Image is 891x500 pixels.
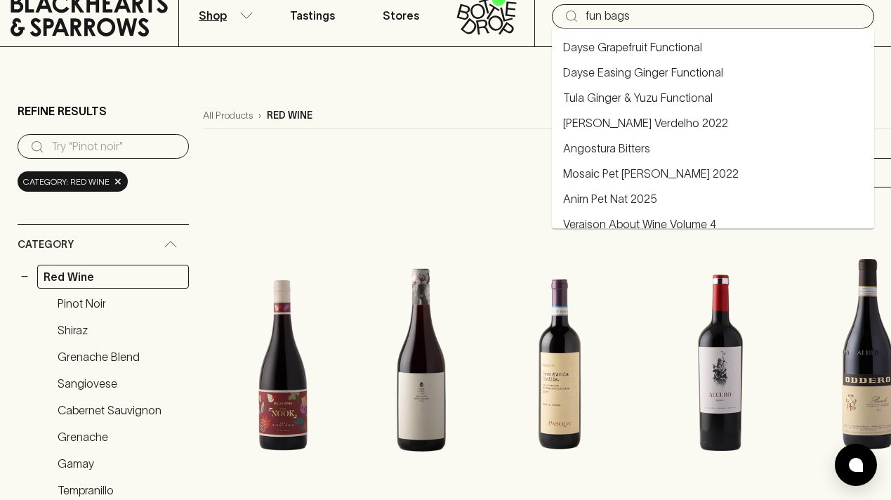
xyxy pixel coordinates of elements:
p: Refine Results [18,103,107,119]
a: Grenache Blend [51,345,189,369]
span: Category: red wine [23,175,110,189]
p: Tastings [290,7,335,24]
a: Anim Pet Nat 2025 [563,190,657,207]
a: Sangiovese [51,371,189,395]
img: Tread Softly Pinot Noir 2023 [376,233,466,479]
a: Angostura Bitters [563,140,650,157]
div: Category [18,225,189,265]
p: Stores [383,7,419,24]
img: Pasqua Nero d'Avola 2023 [480,233,639,479]
a: Dayse Easing Ginger Functional [563,64,723,81]
img: Accuro Malbec 2021 [653,233,787,479]
input: Try "Pinot noir" [586,5,863,27]
a: Gamay [51,452,189,475]
a: All Products [203,108,253,123]
a: Mosaic Pet [PERSON_NAME] 2022 [563,165,739,182]
a: Tula Ginger & Yuzu Functional [563,89,713,106]
span: Category [18,236,74,254]
a: Shiraz [51,318,189,342]
span: × [114,174,122,189]
button: − [18,270,32,284]
a: Veraison About Wine Volume 4 [563,216,716,232]
a: Pinot Noir [51,291,189,315]
input: Try “Pinot noir” [51,136,178,158]
p: red wine [267,108,312,123]
a: Red Wine [37,265,189,289]
img: Buller The Nook Pinot Noir 2021 [203,233,362,479]
p: › [258,108,261,123]
a: [PERSON_NAME] Verdelho 2022 [563,114,728,131]
a: Cabernet Sauvignon [51,398,189,422]
a: Dayse Grapefruit Functional [563,39,702,55]
p: Shop [199,7,227,24]
img: bubble-icon [849,458,863,472]
a: Grenache [51,425,189,449]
